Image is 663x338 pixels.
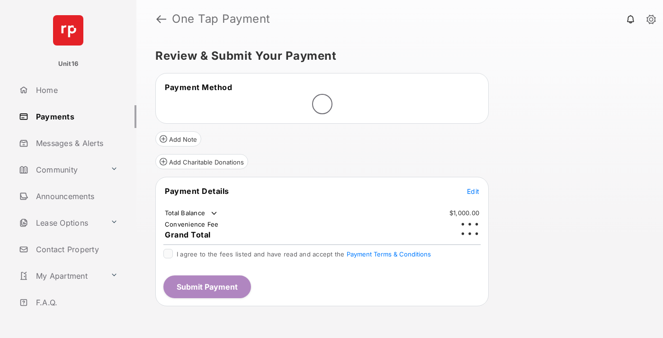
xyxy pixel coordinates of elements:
[155,154,248,169] button: Add Charitable Donations
[155,50,636,62] h5: Review & Submit Your Payment
[15,105,136,128] a: Payments
[58,59,79,69] p: Unit16
[15,132,136,155] a: Messages & Alerts
[165,186,229,196] span: Payment Details
[467,186,479,196] button: Edit
[467,187,479,195] span: Edit
[53,15,83,46] img: svg+xml;base64,PHN2ZyB4bWxucz0iaHR0cDovL3d3dy53My5vcmcvMjAwMC9zdmciIHdpZHRoPSI2NCIgaGVpZ2h0PSI2NC...
[15,291,136,314] a: F.A.Q.
[15,238,136,261] a: Contact Property
[15,158,107,181] a: Community
[177,250,431,258] span: I agree to the fees listed and have read and accept the
[155,131,201,146] button: Add Note
[164,220,219,228] td: Convenience Fee
[163,275,251,298] button: Submit Payment
[164,209,219,218] td: Total Balance
[15,185,136,208] a: Announcements
[449,209,480,217] td: $1,000.00
[15,79,136,101] a: Home
[15,265,107,287] a: My Apartment
[165,82,232,92] span: Payment Method
[172,13,270,25] strong: One Tap Payment
[347,250,431,258] button: I agree to the fees listed and have read and accept the
[15,211,107,234] a: Lease Options
[165,230,211,239] span: Grand Total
